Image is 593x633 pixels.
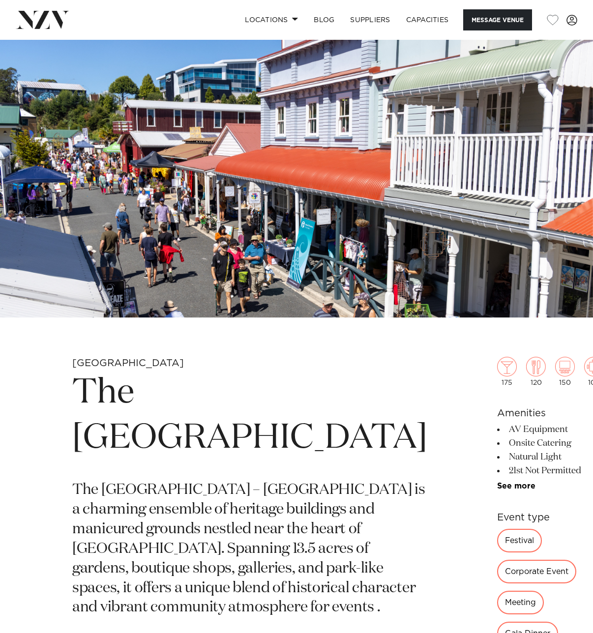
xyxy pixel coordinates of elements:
[306,9,342,30] a: BLOG
[72,358,184,368] small: [GEOGRAPHIC_DATA]
[497,357,517,376] img: cocktail.png
[398,9,457,30] a: Capacities
[497,591,544,614] div: Meeting
[526,357,546,376] img: dining.png
[497,560,576,583] div: Corporate Event
[555,357,575,376] img: theatre.png
[526,357,546,386] div: 120
[463,9,532,30] button: Message Venue
[72,371,427,461] h1: The [GEOGRAPHIC_DATA]
[72,481,427,618] p: The [GEOGRAPHIC_DATA] – [GEOGRAPHIC_DATA] is a charming ensemble of heritage buildings and manicu...
[16,11,69,29] img: nzv-logo.png
[497,529,542,552] div: Festival
[555,357,575,386] div: 150
[237,9,306,30] a: Locations
[342,9,398,30] a: SUPPLIERS
[497,357,517,386] div: 175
